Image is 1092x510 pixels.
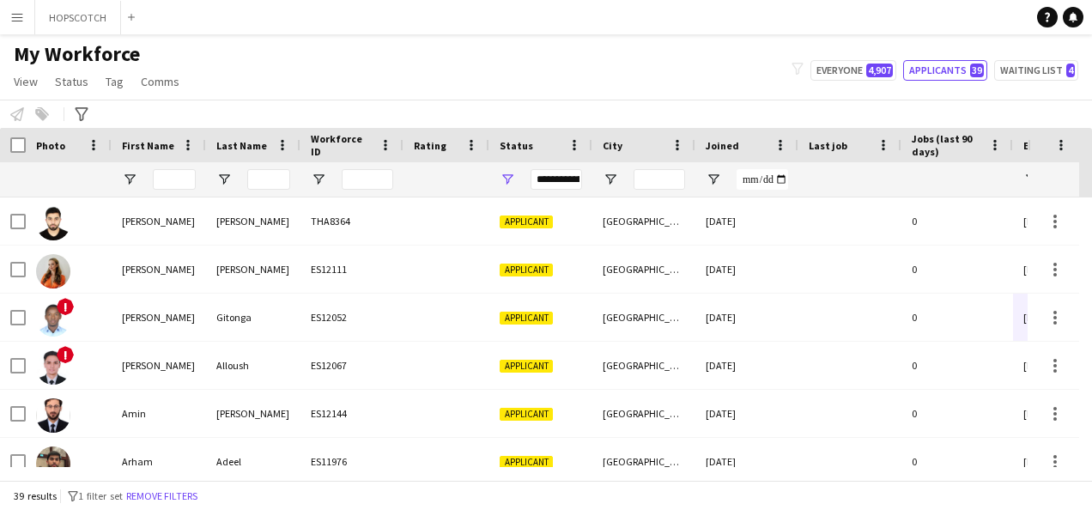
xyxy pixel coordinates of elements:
span: City [603,139,622,152]
div: [GEOGRAPHIC_DATA] [592,197,695,245]
span: Applicant [500,360,553,373]
span: Applicant [500,264,553,276]
div: ES12052 [300,294,403,341]
div: ES12067 [300,342,403,389]
div: Adeel [206,438,300,485]
div: [PERSON_NAME] [112,342,206,389]
div: [DATE] [695,294,798,341]
input: Workforce ID Filter Input [342,169,393,190]
span: 4 [1066,64,1075,77]
a: Comms [134,70,186,93]
span: Comms [141,74,179,89]
button: Waiting list4 [994,60,1078,81]
span: First Name [122,139,174,152]
img: Abdullah Anwaruddin [36,206,70,240]
button: Everyone4,907 [810,60,896,81]
div: [GEOGRAPHIC_DATA] [592,390,695,437]
span: Last Name [216,139,267,152]
div: [DATE] [695,390,798,437]
div: [DATE] [695,438,798,485]
input: City Filter Input [634,169,685,190]
button: Open Filter Menu [706,172,721,187]
button: Open Filter Menu [122,172,137,187]
a: Status [48,70,95,93]
img: Amin Ullah [36,398,70,433]
span: Status [55,74,88,89]
span: Applicant [500,216,553,228]
app-action-btn: Advanced filters [71,104,92,124]
div: [GEOGRAPHIC_DATA] [592,342,695,389]
span: ! [57,346,74,363]
span: Status [500,139,533,152]
button: Open Filter Menu [603,172,618,187]
img: Alexander Gitonga [36,302,70,337]
span: Applicant [500,408,553,421]
span: Jobs (last 90 days) [912,132,982,158]
img: Arham Adeel [36,446,70,481]
div: [PERSON_NAME] [206,246,300,293]
span: Rating [414,139,446,152]
span: 4,907 [866,64,893,77]
div: 0 [901,390,1013,437]
span: View [14,74,38,89]
img: Aleksandra Miritinova [36,254,70,288]
div: 0 [901,438,1013,485]
div: ES11976 [300,438,403,485]
div: [DATE] [695,246,798,293]
span: Last job [809,139,847,152]
span: Joined [706,139,739,152]
div: Alloush [206,342,300,389]
div: 0 [901,294,1013,341]
div: [PERSON_NAME] [112,246,206,293]
input: Last Name Filter Input [247,169,290,190]
div: Gitonga [206,294,300,341]
button: Remove filters [123,487,201,506]
span: Workforce ID [311,132,373,158]
div: 0 [901,197,1013,245]
div: [PERSON_NAME] [112,197,206,245]
button: Open Filter Menu [500,172,515,187]
button: Open Filter Menu [311,172,326,187]
button: Applicants39 [903,60,987,81]
div: Amin [112,390,206,437]
button: HOPSCOTCH [35,1,121,34]
img: Abedel Rahman Alloush [36,350,70,385]
span: Applicant [500,456,553,469]
div: [PERSON_NAME] [206,390,300,437]
a: View [7,70,45,93]
div: [DATE] [695,342,798,389]
a: Tag [99,70,130,93]
span: Tag [106,74,124,89]
div: [DATE] [695,197,798,245]
div: [GEOGRAPHIC_DATA] [592,246,695,293]
span: ! [57,298,74,315]
div: [GEOGRAPHIC_DATA] [592,294,695,341]
span: 1 filter set [78,489,123,502]
div: THA8364 [300,197,403,245]
input: First Name Filter Input [153,169,196,190]
button: Open Filter Menu [1023,172,1039,187]
div: [PERSON_NAME] [112,294,206,341]
div: Arham [112,438,206,485]
span: Email [1023,139,1051,152]
div: ES12111 [300,246,403,293]
div: ES12144 [300,390,403,437]
div: 0 [901,342,1013,389]
span: Photo [36,139,65,152]
span: 39 [970,64,984,77]
span: My Workforce [14,41,140,67]
div: [PERSON_NAME] [206,197,300,245]
div: [GEOGRAPHIC_DATA] [592,438,695,485]
div: 0 [901,246,1013,293]
input: Joined Filter Input [737,169,788,190]
button: Open Filter Menu [216,172,232,187]
span: Applicant [500,312,553,325]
